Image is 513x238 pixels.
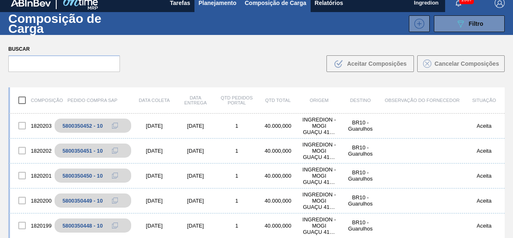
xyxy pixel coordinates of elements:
[175,223,216,229] div: [DATE]
[134,223,175,229] div: [DATE]
[62,198,103,204] div: 5800350449 - 10
[299,216,340,235] div: INGREDION - MOGI GUAÇU 4120 (SP)
[62,173,103,179] div: 5800350450 - 10
[8,43,120,55] label: Buscar
[434,15,505,32] button: Filtro
[10,92,51,109] div: Composição
[257,223,299,229] div: 40.000,000
[417,55,505,72] button: Cancelar Composições
[134,123,175,129] div: [DATE]
[175,95,216,105] div: Data entrega
[10,117,51,134] div: 1820203
[10,167,51,184] div: 1820201
[257,148,299,154] div: 40.000,000
[257,98,299,103] div: Qtd Total
[257,123,299,129] div: 40.000,000
[107,221,123,231] div: Copiar
[175,123,216,129] div: [DATE]
[299,166,340,185] div: INGREDION - MOGI GUAÇU 4120 (SP)
[463,173,505,179] div: Aceita
[216,198,257,204] div: 1
[107,121,123,131] div: Copiar
[340,119,381,132] div: BR10 - Guarulhos
[340,169,381,182] div: BR10 - Guarulhos
[134,173,175,179] div: [DATE]
[340,194,381,207] div: BR10 - Guarulhos
[216,95,257,105] div: Qtd Pedidos Portal
[62,148,103,154] div: 5800350451 - 10
[299,141,340,160] div: INGREDION - MOGI GUAÇU 4120 (SP)
[62,123,103,129] div: 5800350452 - 10
[8,14,133,33] h1: Composição de Carga
[107,196,123,206] div: Copiar
[326,55,414,72] button: Aceitar Composições
[469,20,483,27] span: Filtro
[340,219,381,232] div: BR10 - Guarulhos
[10,217,51,234] div: 1820199
[257,198,299,204] div: 40.000,000
[175,198,216,204] div: [DATE]
[10,192,51,209] div: 1820200
[62,223,103,229] div: 5800350448 - 10
[216,223,257,229] div: 1
[257,173,299,179] div: 40.000,000
[107,146,123,156] div: Copiar
[107,171,123,181] div: Copiar
[463,148,505,154] div: Aceita
[216,173,257,179] div: 1
[299,117,340,135] div: INGREDION - MOGI GUAÇU 4120 (SP)
[134,198,175,204] div: [DATE]
[347,60,406,67] span: Aceitar Composições
[463,223,505,229] div: Aceita
[340,144,381,157] div: BR10 - Guarulhos
[405,15,430,32] div: Nova Composição
[134,98,175,103] div: Data coleta
[299,191,340,210] div: INGREDION - MOGI GUAÇU 4120 (SP)
[10,142,51,159] div: 1820202
[175,148,216,154] div: [DATE]
[175,173,216,179] div: [DATE]
[463,198,505,204] div: Aceita
[463,98,505,103] div: Situação
[463,123,505,129] div: Aceita
[299,98,340,103] div: Origem
[134,148,175,154] div: [DATE]
[381,98,463,103] div: Observação do Fornecedor
[340,98,381,103] div: Destino
[435,60,499,67] span: Cancelar Composições
[51,98,134,103] div: Pedido Compra SAP
[216,123,257,129] div: 1
[216,148,257,154] div: 1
